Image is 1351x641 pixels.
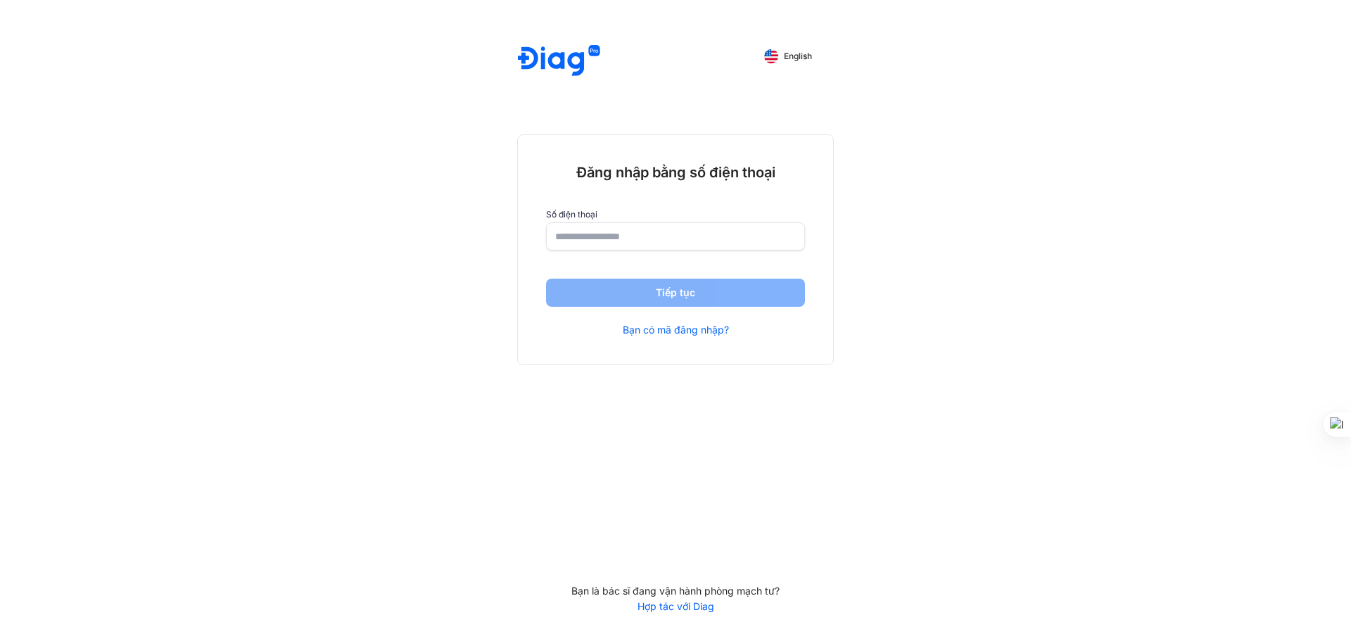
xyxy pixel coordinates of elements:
[754,45,822,68] button: English
[518,45,600,78] img: logo
[517,585,834,597] div: Bạn là bác sĩ đang vận hành phòng mạch tư?
[623,324,729,336] a: Bạn có mã đăng nhập?
[546,210,805,220] label: Số điện thoại
[517,600,834,613] a: Hợp tác với Diag
[546,163,805,182] div: Đăng nhập bằng số điện thoại
[546,279,805,307] button: Tiếp tục
[784,51,812,61] span: English
[764,49,778,63] img: English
